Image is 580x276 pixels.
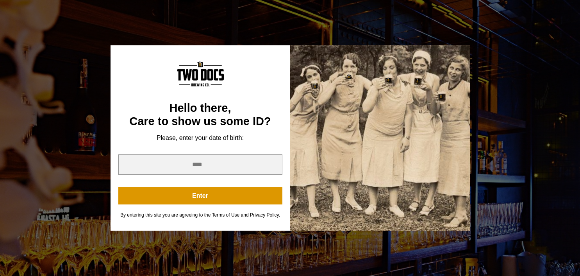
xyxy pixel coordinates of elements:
img: Content Logo [177,61,224,86]
div: Please, enter your date of birth: [118,134,282,142]
button: Enter [118,187,282,204]
div: Hello there, Care to show us some ID? [118,102,282,128]
div: By entering this site you are agreeing to the Terms of Use and Privacy Policy. [118,212,282,218]
input: year [118,154,282,175]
